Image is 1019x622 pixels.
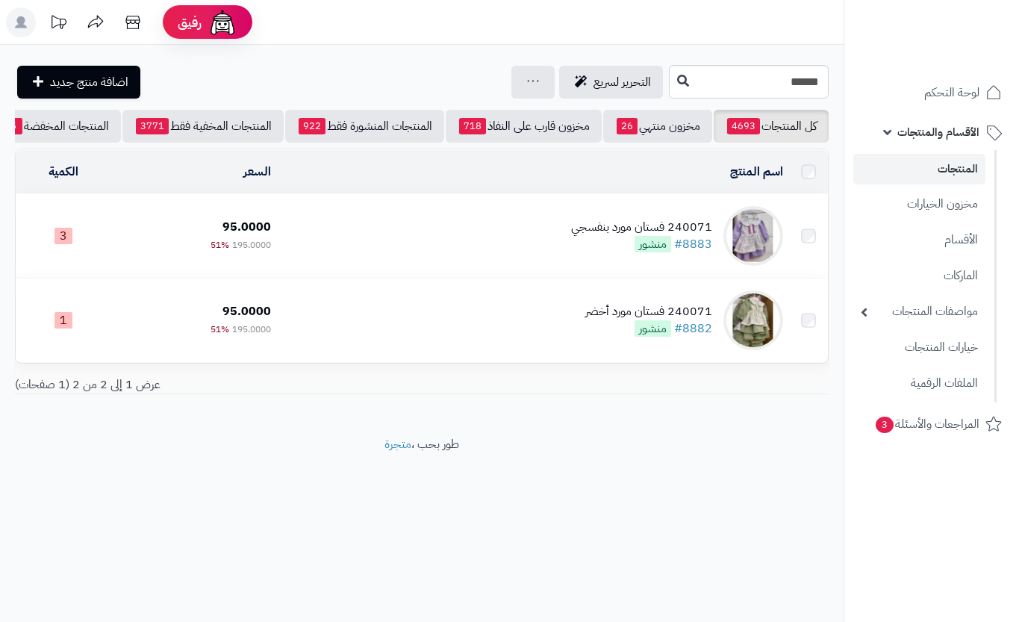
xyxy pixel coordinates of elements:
[40,7,77,41] a: تحديثات المنصة
[222,302,271,320] span: 95.0000
[853,224,985,256] a: الأقسام
[714,110,829,143] a: كل المنتجات4693
[593,73,651,91] span: التحرير لسريع
[222,218,271,236] span: 95.0000
[727,118,760,134] span: 4693
[17,66,140,99] a: اضافة منتج جديد
[875,417,894,435] span: 3
[603,110,712,143] a: مخزون منتهي26
[232,323,271,336] span: 195.0000
[232,238,271,252] span: 195.0000
[285,110,444,143] a: المنتجات المنشورة فقط922
[50,73,128,91] span: اضافة منتج جديد
[211,238,229,252] span: 51%
[4,376,422,394] div: عرض 1 إلى 2 من 2 (1 صفحات)
[853,75,1010,111] a: لوحة التحكم
[559,66,663,99] a: التحرير لسريع
[853,296,985,328] a: مواصفات المنتجات
[674,235,712,253] a: #8883
[635,236,671,252] span: منشور
[730,163,783,181] a: اسم المنتج
[853,260,985,292] a: الماركات
[917,11,1005,43] img: logo-2.png
[54,312,72,329] span: 1
[924,82,979,103] span: لوحة التحكم
[571,219,712,236] div: 240071 فستان مورد بنفسجي
[853,332,985,364] a: خيارات المنتجات
[635,320,671,337] span: منشور
[54,228,72,244] span: 3
[211,323,229,336] span: 51%
[49,163,78,181] a: الكمية
[874,414,979,435] span: المراجعات والأسئلة
[384,435,411,453] a: متجرة
[178,13,202,31] span: رفيق
[208,7,237,37] img: ai-face.png
[243,163,271,181] a: السعر
[299,118,325,134] span: 922
[585,303,712,320] div: 240071 فستان مورد أخضر
[853,188,985,220] a: مخزون الخيارات
[122,110,284,143] a: المنتجات المخفية فقط3771
[723,206,783,266] img: 240071 فستان مورد بنفسجي
[459,118,486,134] span: 718
[674,320,712,338] a: #8882
[853,406,1010,442] a: المراجعات والأسئلة3
[723,290,783,350] img: 240071 فستان مورد أخضر
[136,118,169,134] span: 3771
[897,122,979,143] span: الأقسام والمنتجات
[446,110,602,143] a: مخزون قارب على النفاذ718
[853,367,985,399] a: الملفات الرقمية
[617,118,638,134] span: 26
[853,154,985,184] a: المنتجات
